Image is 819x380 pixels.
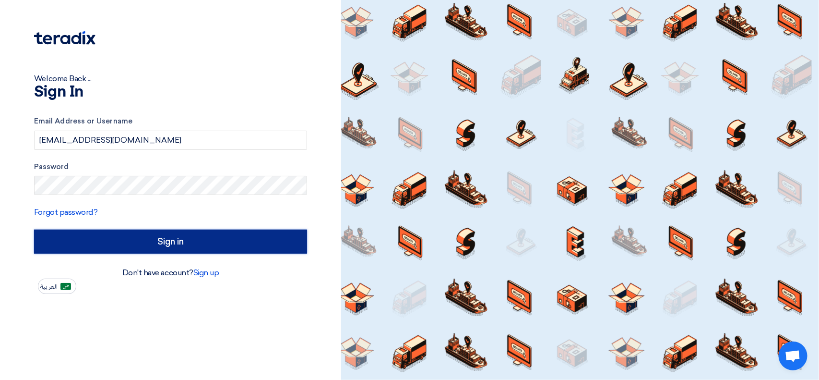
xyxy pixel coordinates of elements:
[34,208,97,217] a: Forgot password?
[34,131,307,150] input: Enter your business email or username
[34,267,307,279] div: Don't have account?
[40,283,58,290] span: العربية
[779,342,807,370] div: Open chat
[34,73,307,85] div: Welcome Back ...
[34,116,307,127] label: Email Address or Username
[34,161,307,172] label: Password
[34,85,307,100] h1: Sign In
[34,31,95,45] img: Teradix logo
[34,230,307,254] input: Sign in
[60,283,71,290] img: ar-AR.png
[38,279,76,294] button: العربية
[193,268,219,277] a: Sign up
